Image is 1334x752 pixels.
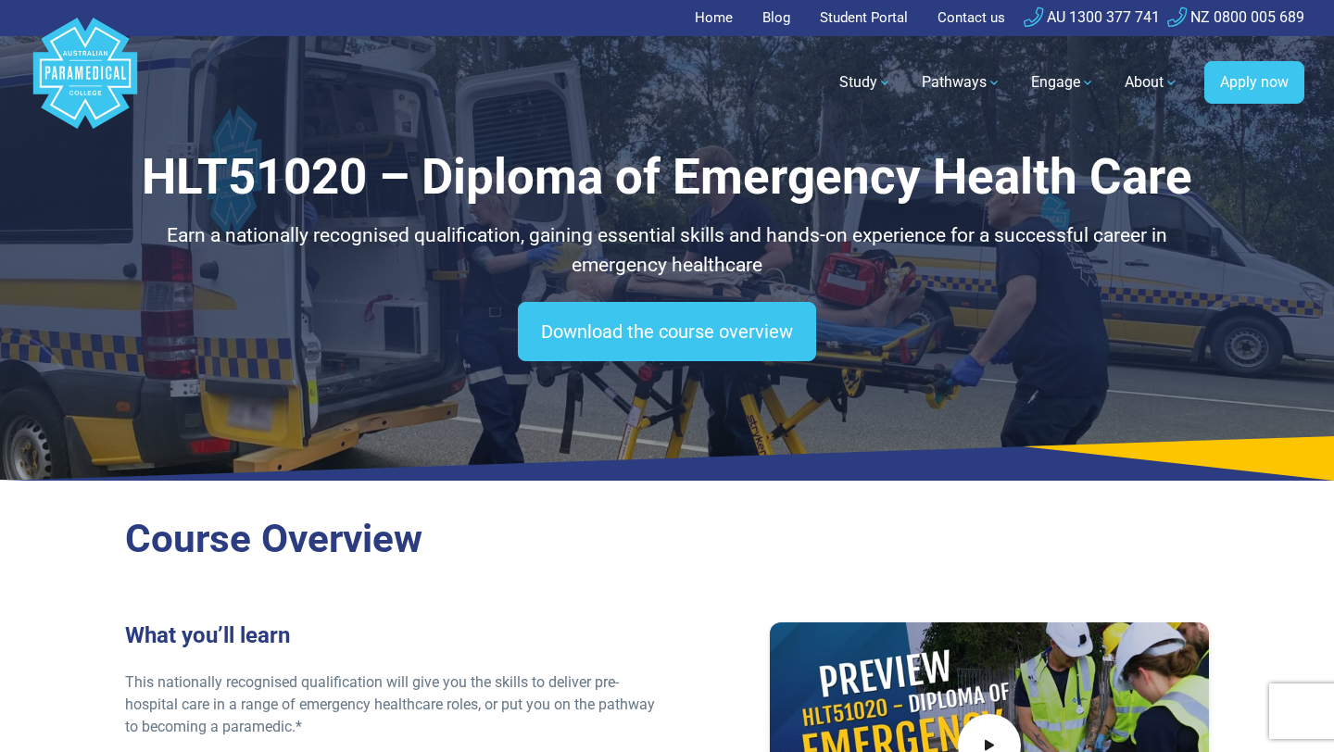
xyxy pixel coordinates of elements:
a: Pathways [911,56,1013,108]
a: AU 1300 377 741 [1024,8,1160,26]
a: Download the course overview [518,302,816,361]
a: Engage [1020,56,1106,108]
h2: Course Overview [125,516,1209,563]
p: This nationally recognised qualification will give you the skills to deliver pre-hospital care in... [125,671,656,738]
h3: What you’ll learn [125,622,656,649]
h1: HLT51020 – Diploma of Emergency Health Care [125,148,1209,207]
a: Study [828,56,903,108]
a: Australian Paramedical College [30,36,141,130]
a: Apply now [1204,61,1304,104]
a: NZ 0800 005 689 [1167,8,1304,26]
a: About [1114,56,1189,108]
p: Earn a nationally recognised qualification, gaining essential skills and hands-on experience for ... [125,221,1209,280]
